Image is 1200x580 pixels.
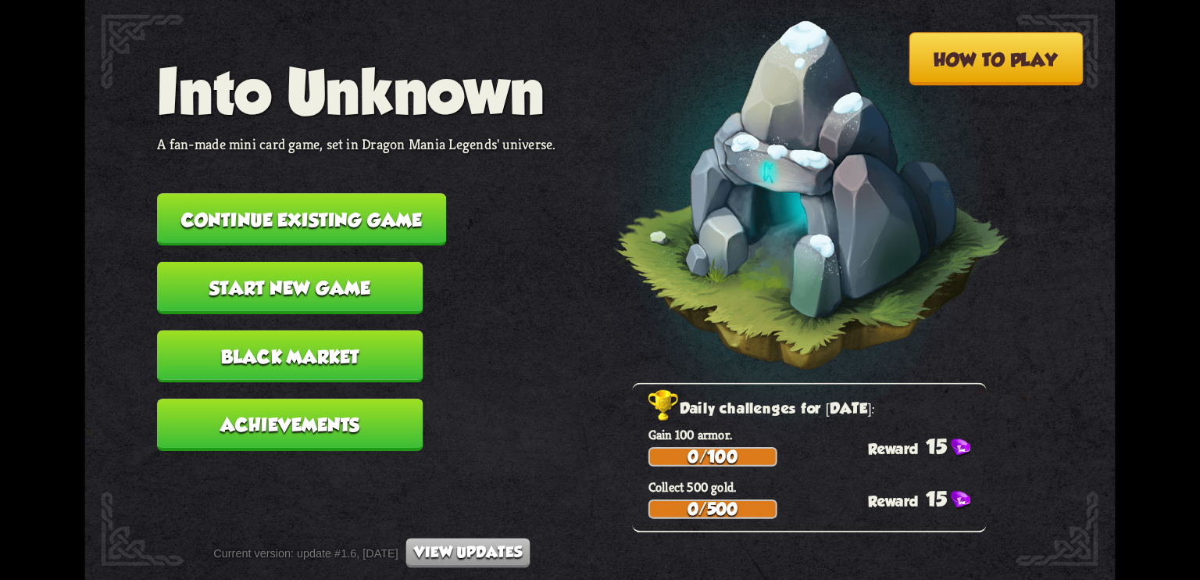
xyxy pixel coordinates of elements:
[198,429,463,580] img: map.jpg
[157,134,555,153] p: A fan-made mini card game, set in Dragon Mania Legends' universe.
[495,429,1005,450] h3: Map
[648,390,680,422] img: Golden_Trophy_Icon.png
[213,538,530,567] div: Current version: update #1.6, [DATE]
[157,399,423,451] button: Achievements
[648,396,987,422] h2: Daily challenges for [DATE]:
[650,449,776,465] div: 0/100
[327,448,784,578] p: - Fixed Holy Protection card not counting properly the number of support cards in player's deck. ...
[157,262,423,314] button: Start new game
[157,331,423,383] button: Black Market
[909,32,1083,85] button: How to play
[495,454,1005,505] p: The map provides a visual feedback of your progress in the current game. Clicking on the yellow d...
[945,534,973,551] b: Gems
[648,426,987,443] p: Gain 100 armor.
[495,517,1005,568] p: Each chapter ends with a boss fight. If the player manages to be victorious, they will progress t...
[648,478,987,496] p: Collect 500 gold.
[157,56,555,127] h1: Into Unknown
[133,261,289,335] button: Back tomain menu
[977,533,995,551] img: gem.png
[198,64,1022,95] h2: How to play
[868,435,986,458] div: 15
[327,452,438,473] span: Minor update
[198,32,298,85] button: Back
[406,538,530,567] button: View updates
[650,501,776,517] div: 0/500
[868,487,986,510] div: 15
[157,193,446,245] button: Continue existing game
